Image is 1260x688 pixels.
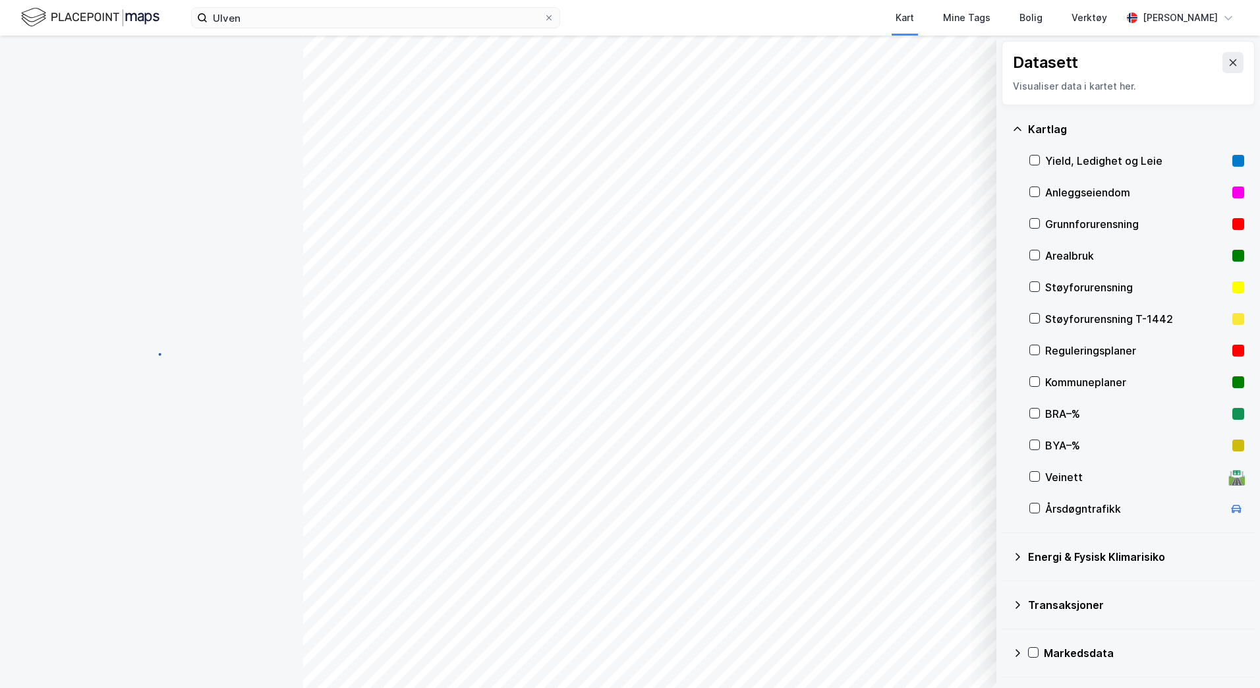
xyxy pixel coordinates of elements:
[1045,216,1227,232] div: Grunnforurensning
[1028,121,1244,137] div: Kartlag
[208,8,544,28] input: Søk på adresse, matrikkel, gårdeiere, leietakere eller personer
[896,10,914,26] div: Kart
[1045,501,1223,517] div: Årsdøgntrafikk
[1013,52,1078,73] div: Datasett
[1045,406,1227,422] div: BRA–%
[1045,438,1227,453] div: BYA–%
[1045,248,1227,264] div: Arealbruk
[1044,645,1244,661] div: Markedsdata
[21,6,159,29] img: logo.f888ab2527a4732fd821a326f86c7f29.svg
[1045,469,1223,485] div: Veinett
[1194,625,1260,688] iframe: Chat Widget
[1072,10,1107,26] div: Verktøy
[1045,311,1227,327] div: Støyforurensning T-1442
[1013,78,1244,94] div: Visualiser data i kartet her.
[1045,343,1227,358] div: Reguleringsplaner
[1028,549,1244,565] div: Energi & Fysisk Klimarisiko
[141,343,162,364] img: spinner.a6d8c91a73a9ac5275cf975e30b51cfb.svg
[1143,10,1218,26] div: [PERSON_NAME]
[1028,597,1244,613] div: Transaksjoner
[1228,469,1246,486] div: 🛣️
[1194,625,1260,688] div: Kontrollprogram for chat
[1045,185,1227,200] div: Anleggseiendom
[1019,10,1043,26] div: Bolig
[1045,153,1227,169] div: Yield, Ledighet og Leie
[943,10,990,26] div: Mine Tags
[1045,279,1227,295] div: Støyforurensning
[1045,374,1227,390] div: Kommuneplaner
